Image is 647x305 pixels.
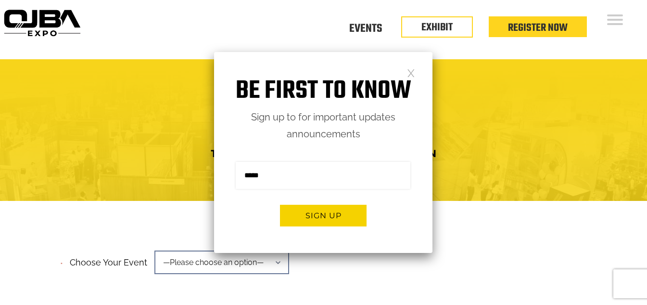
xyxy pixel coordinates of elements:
a: Register Now [508,20,568,36]
label: Choose your event [64,249,147,270]
h4: Trade Show Exhibit Space Application [7,145,640,162]
h1: Mega OJBA Expo [7,97,640,136]
h1: Be first to know [214,76,432,106]
a: Close [407,68,415,77]
p: Sign up to for important updates announcements [214,109,432,143]
button: Sign up [280,205,367,226]
span: —Please choose an option— [154,251,289,274]
a: EXHIBIT [421,19,453,36]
